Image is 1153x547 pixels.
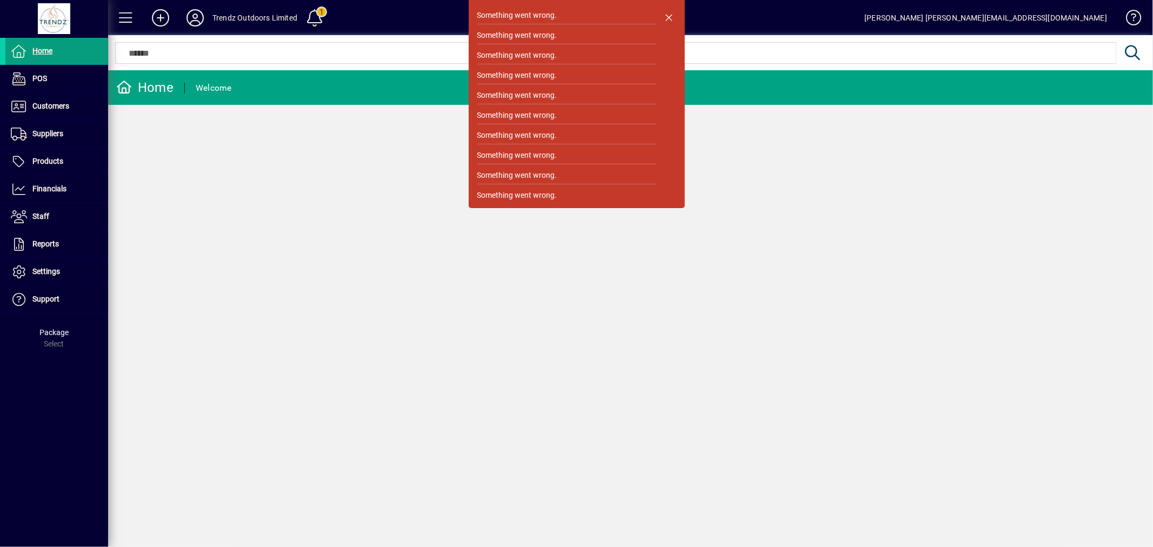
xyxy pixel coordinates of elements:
[5,286,108,313] a: Support
[32,184,66,193] span: Financials
[5,231,108,258] a: Reports
[178,8,212,28] button: Profile
[32,212,49,221] span: Staff
[477,190,557,201] div: Something went wrong.
[477,150,557,161] div: Something went wrong.
[32,74,47,83] span: POS
[116,79,174,96] div: Home
[5,258,108,285] a: Settings
[32,295,59,303] span: Support
[477,70,557,81] div: Something went wrong.
[477,130,557,141] div: Something went wrong.
[1118,2,1139,37] a: Knowledge Base
[32,239,59,248] span: Reports
[5,65,108,92] a: POS
[32,102,69,110] span: Customers
[477,110,557,121] div: Something went wrong.
[864,9,1107,26] div: [PERSON_NAME] [PERSON_NAME][EMAIL_ADDRESS][DOMAIN_NAME]
[477,90,557,101] div: Something went wrong.
[5,121,108,148] a: Suppliers
[32,267,60,276] span: Settings
[196,79,232,97] div: Welcome
[477,170,557,181] div: Something went wrong.
[39,328,69,337] span: Package
[5,148,108,175] a: Products
[32,46,52,55] span: Home
[32,157,63,165] span: Products
[143,8,178,28] button: Add
[5,176,108,203] a: Financials
[32,129,63,138] span: Suppliers
[5,203,108,230] a: Staff
[5,93,108,120] a: Customers
[212,9,297,26] div: Trendz Outdoors Limited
